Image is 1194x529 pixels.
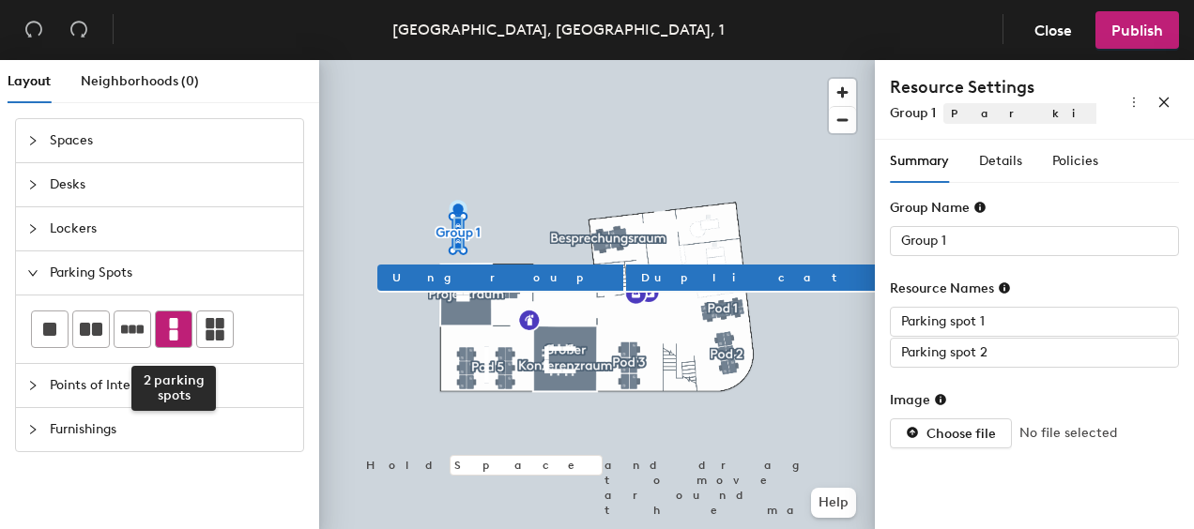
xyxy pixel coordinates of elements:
span: Spaces [50,119,292,162]
span: collapsed [27,135,38,146]
span: close [1157,96,1171,109]
div: [GEOGRAPHIC_DATA], [GEOGRAPHIC_DATA], 1 [392,18,725,41]
span: collapsed [27,179,38,190]
span: Layout [8,73,51,89]
div: Resource Names [890,280,1011,296]
button: 2 parking spots [155,310,192,348]
span: No file selected [1019,423,1117,444]
input: Unknown Parking Spots [890,226,1179,256]
span: Points of Interest [50,364,292,407]
button: Duplicate [626,264,926,291]
button: Undo (⌘ + Z) [15,11,53,49]
span: Furnishings [50,408,292,451]
span: more [1127,96,1140,109]
span: Ungroup [392,269,608,286]
span: Duplicate [641,269,911,286]
span: Lockers [50,207,292,250]
button: Choose file [890,418,1012,448]
span: Parking Spots [50,251,292,295]
span: Choose file [926,426,996,442]
button: Publish [1095,11,1179,49]
span: Details [979,153,1022,169]
span: Group 1 [890,105,936,121]
span: Desks [50,163,292,206]
div: Image [890,392,947,408]
span: Neighborhoods (0) [81,73,199,89]
button: Close [1018,11,1088,49]
button: Help [811,488,856,518]
span: undo [24,20,43,38]
button: Redo (⌘ + ⇧ + Z) [60,11,98,49]
input: Unknown Parking Spots [890,307,1179,337]
span: Publish [1111,22,1163,39]
span: collapsed [27,380,38,391]
span: collapsed [27,424,38,435]
button: Ungroup [377,264,623,291]
span: Summary [890,153,949,169]
input: Unknown Parking Spots [890,338,1179,368]
span: Policies [1052,153,1098,169]
span: expanded [27,267,38,279]
span: Close [1034,22,1072,39]
h4: Resource Settings [890,75,1096,99]
div: Group Name [890,200,987,216]
span: collapsed [27,223,38,234]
